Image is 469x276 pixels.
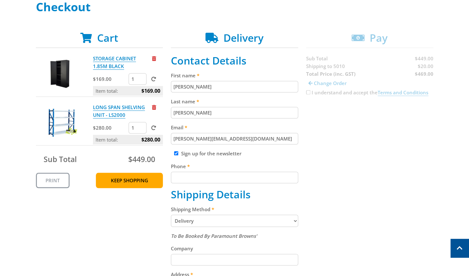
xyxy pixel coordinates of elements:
[171,188,298,201] h2: Shipping Details
[42,103,80,142] img: LONG SPAN SHELVING UNIT - LS2000
[171,245,298,252] label: Company
[141,86,160,96] span: $169.00
[96,173,163,188] a: Keep Shopping
[36,1,433,13] h1: Checkout
[171,172,298,183] input: Please enter your telephone number.
[171,133,298,144] input: Please enter your email address.
[171,81,298,92] input: Please enter your first name.
[93,104,145,118] a: LONG SPAN SHELVING UNIT - LS2000
[44,154,77,164] span: Sub Total
[171,107,298,118] input: Please enter your last name.
[93,86,163,96] p: Item total:
[171,162,298,170] label: Phone
[42,55,80,93] img: STORAGE CABINET 1.85M BLACK
[152,104,156,110] a: Remove from cart
[141,135,160,144] span: $280.00
[171,215,298,227] select: Please select a shipping method.
[223,31,264,45] span: Delivery
[93,124,127,132] p: $280.00
[93,55,136,70] a: STORAGE CABINET 1.85M BLACK
[171,124,298,131] label: Email
[171,98,298,105] label: Last name
[152,55,156,62] a: Remove from cart
[171,233,257,239] em: To Be Booked By Paramount Browns'
[93,75,127,83] p: $169.00
[171,55,298,67] h2: Contact Details
[128,154,155,164] span: $449.00
[171,72,298,79] label: First name
[97,31,118,45] span: Cart
[36,173,70,188] a: Print
[181,150,241,157] label: Sign up for the newsletter
[93,135,163,144] p: Item total:
[171,205,298,213] label: Shipping Method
